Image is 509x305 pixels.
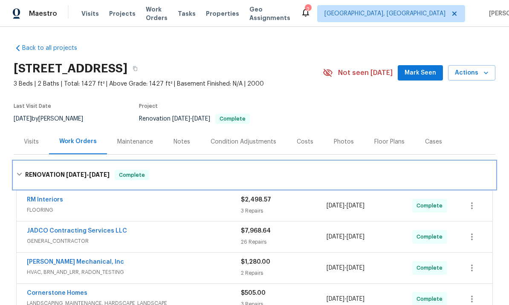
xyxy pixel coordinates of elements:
[14,104,51,109] span: Last Visit Date
[172,116,190,122] span: [DATE]
[206,9,239,18] span: Properties
[455,68,489,78] span: Actions
[416,233,446,241] span: Complete
[324,9,445,18] span: [GEOGRAPHIC_DATA], [GEOGRAPHIC_DATA]
[146,5,168,22] span: Work Orders
[448,65,495,81] button: Actions
[405,68,436,78] span: Mark Seen
[211,138,276,146] div: Condition Adjustments
[241,197,271,203] span: $2,498.57
[127,61,143,76] button: Copy Address
[27,290,87,296] a: Cornerstone Homes
[27,197,63,203] a: RM Interiors
[241,269,327,277] div: 2 Repairs
[347,265,364,271] span: [DATE]
[59,137,97,146] div: Work Orders
[398,65,443,81] button: Mark Seen
[27,268,241,276] span: HVAC, BRN_AND_LRR, RADON_TESTING
[117,138,153,146] div: Maintenance
[327,203,344,209] span: [DATE]
[14,161,495,189] div: RENOVATION [DATE]-[DATE]Complete
[327,265,344,271] span: [DATE]
[241,290,266,296] span: $505.00
[305,5,311,14] div: 2
[192,116,210,122] span: [DATE]
[327,295,364,303] span: -
[327,296,344,302] span: [DATE]
[327,233,364,241] span: -
[14,64,127,73] h2: [STREET_ADDRESS]
[297,138,313,146] div: Costs
[347,296,364,302] span: [DATE]
[29,9,57,18] span: Maestro
[241,259,270,265] span: $1,280.00
[249,5,290,22] span: Geo Assignments
[66,172,110,178] span: -
[174,138,190,146] div: Notes
[241,238,327,246] div: 26 Repairs
[81,9,99,18] span: Visits
[24,138,39,146] div: Visits
[27,206,241,214] span: FLOORING
[27,228,127,234] a: JADCO Contracting Services LLC
[347,203,364,209] span: [DATE]
[374,138,405,146] div: Floor Plans
[139,104,158,109] span: Project
[425,138,442,146] div: Cases
[25,170,110,180] h6: RENOVATION
[109,9,136,18] span: Projects
[241,228,271,234] span: $7,968.64
[416,201,446,210] span: Complete
[347,234,364,240] span: [DATE]
[14,114,93,124] div: by [PERSON_NAME]
[241,207,327,215] div: 3 Repairs
[14,116,32,122] span: [DATE]
[327,234,344,240] span: [DATE]
[27,259,124,265] a: [PERSON_NAME] Mechanical, Inc
[334,138,354,146] div: Photos
[14,44,95,52] a: Back to all projects
[327,201,364,210] span: -
[116,171,148,179] span: Complete
[327,264,364,272] span: -
[27,237,241,245] span: GENERAL_CONTRACTOR
[172,116,210,122] span: -
[338,69,393,77] span: Not seen [DATE]
[139,116,250,122] span: Renovation
[216,116,249,121] span: Complete
[89,172,110,178] span: [DATE]
[416,295,446,303] span: Complete
[66,172,87,178] span: [DATE]
[178,11,196,17] span: Tasks
[416,264,446,272] span: Complete
[14,80,323,88] span: 3 Beds | 2 Baths | Total: 1427 ft² | Above Grade: 1427 ft² | Basement Finished: N/A | 2000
